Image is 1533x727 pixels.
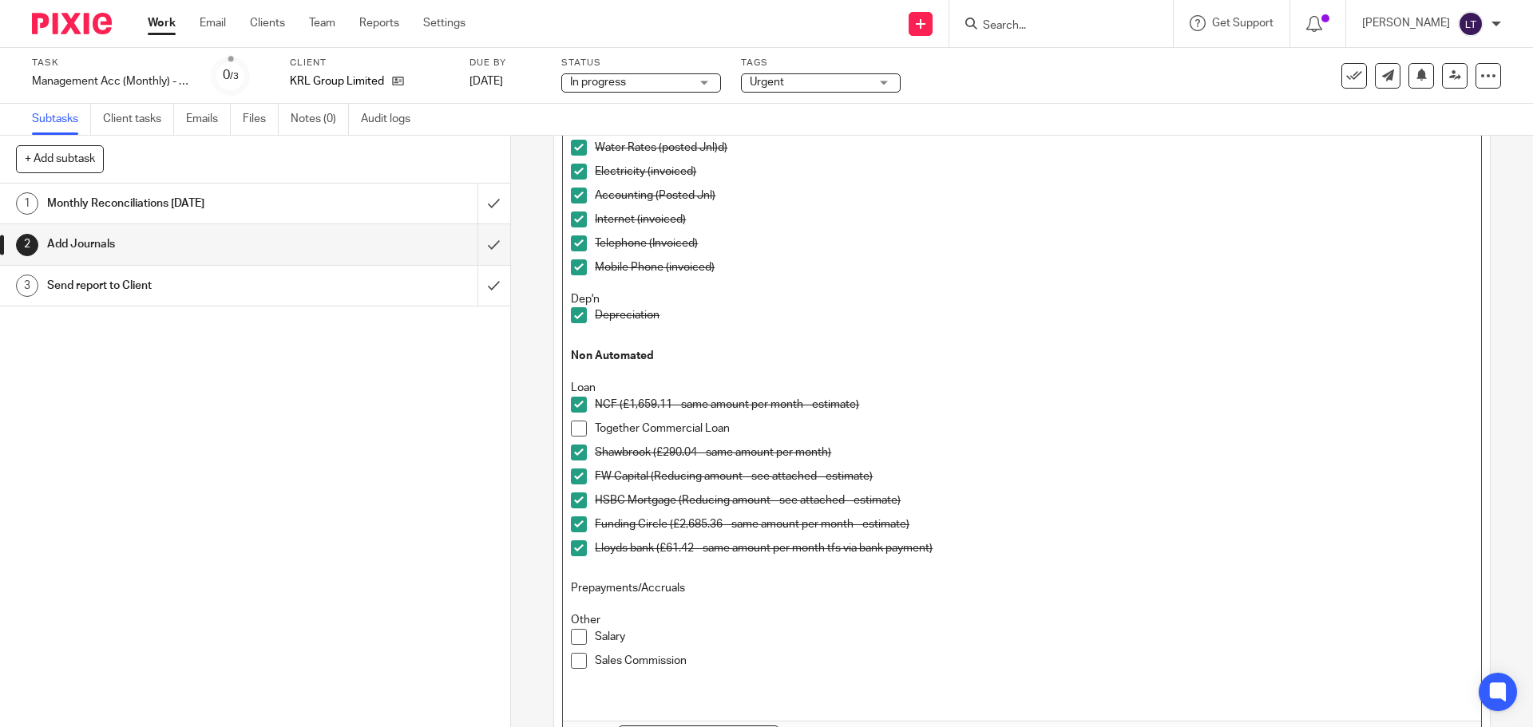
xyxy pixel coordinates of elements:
[250,15,285,31] a: Clients
[309,15,335,31] a: Team
[1212,18,1274,29] span: Get Support
[469,57,541,69] label: Due by
[750,77,784,88] span: Urgent
[595,653,1472,669] p: Sales Commission
[243,104,279,135] a: Files
[595,397,1472,413] p: NCF (£1,659.11 - same amount per month - estimate)
[423,15,465,31] a: Settings
[595,444,1472,460] p: Shawbrook (£290.04 - same amount per month)
[561,57,721,69] label: Status
[571,350,654,362] strong: Non Automated
[1362,15,1450,31] p: [PERSON_NAME]
[16,192,38,215] div: 1
[595,164,1472,180] p: Electricity (invoiced)
[290,57,450,69] label: Client
[291,104,349,135] a: Notes (0)
[595,492,1472,508] p: HSBC Mortgage (Reducing amount - see attached - estimate)
[16,145,104,172] button: + Add subtask
[595,211,1472,227] p: Internet (invoiced)
[32,73,192,89] div: Management Acc (Monthly) - KRL Group Limited
[359,15,399,31] a: Reports
[571,612,1472,628] p: Other
[186,104,231,135] a: Emails
[595,468,1472,484] p: FW Capital (Reducing amount - see attached - estimate)
[47,274,323,298] h1: Send report to Client
[571,580,1472,596] p: Prepayments/Accruals
[200,15,226,31] a: Email
[571,291,1472,307] p: Dep'n
[595,259,1472,275] p: Mobile Phone (invoiced)
[32,104,91,135] a: Subtasks
[595,516,1472,532] p: Funding Circle (£2,685.36 - same amount per month - estimate)
[570,77,626,88] span: In progress
[47,232,323,256] h1: Add Journals
[32,57,192,69] label: Task
[595,140,1472,156] p: Water Rates (posted Jnl)d)
[469,76,503,87] span: [DATE]
[223,66,239,85] div: 0
[16,275,38,297] div: 3
[16,234,38,256] div: 2
[148,15,176,31] a: Work
[103,104,174,135] a: Client tasks
[595,307,1472,323] p: Depreciation
[1458,11,1483,37] img: svg%3E
[361,104,422,135] a: Audit logs
[981,19,1125,34] input: Search
[595,540,1472,556] p: Lloyds bank (£61.42 - same amount per month tfs via bank payment)
[595,235,1472,251] p: Telephone (Invoiced)
[741,57,901,69] label: Tags
[32,13,112,34] img: Pixie
[571,380,1472,396] p: Loan
[47,192,323,215] h1: Monthly Reconciliations [DATE]
[290,73,384,89] p: KRL Group Limited
[595,188,1472,203] p: Accounting (Posted Jnl)
[595,421,1472,437] p: Together Commercial Loan
[595,629,1472,645] p: Salary
[230,72,239,81] small: /3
